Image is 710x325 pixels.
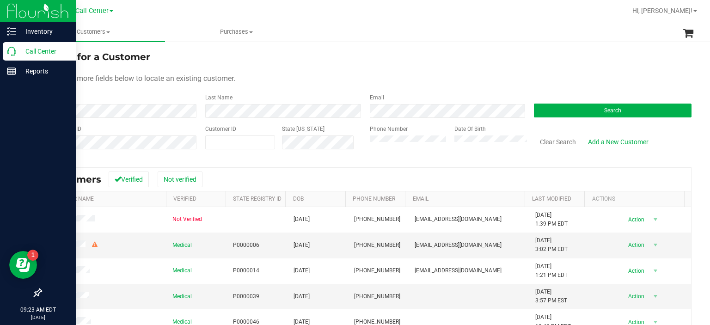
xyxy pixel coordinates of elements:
div: Actions [592,196,681,202]
span: Action [620,264,650,277]
iframe: Resource center unread badge [27,250,38,261]
span: Action [620,239,650,251]
div: Warning - Level 2 [91,240,99,249]
span: Use one or more fields below to locate an existing customer. [41,74,235,83]
span: Hi, [PERSON_NAME]! [632,7,692,14]
a: Add a New Customer [582,134,655,150]
span: [DATE] 1:39 PM EDT [535,211,568,228]
a: State Registry Id [233,196,282,202]
span: P0000039 [233,292,259,301]
button: Verified [109,172,149,187]
p: 09:23 AM EDT [4,306,72,314]
span: [DATE] [294,241,310,250]
a: Last Modified [532,196,571,202]
label: Email [370,93,384,102]
span: select [650,290,661,303]
span: [DATE] [294,215,310,224]
a: Verified [173,196,196,202]
span: Call Center [75,7,109,15]
p: [DATE] [4,314,72,321]
span: [PHONE_NUMBER] [354,266,400,275]
span: [PHONE_NUMBER] [354,215,400,224]
span: [DATE] 3:02 PM EDT [535,236,568,254]
span: [DATE] [294,292,310,301]
inline-svg: Call Center [7,47,16,56]
label: Customer ID [205,125,236,133]
p: Reports [16,66,72,77]
span: select [650,264,661,277]
span: [EMAIL_ADDRESS][DOMAIN_NAME] [415,215,502,224]
a: Email [413,196,428,202]
inline-svg: Reports [7,67,16,76]
iframe: Resource center [9,251,37,279]
span: [DATE] 3:57 PM EST [535,288,567,305]
span: Customers [22,28,165,36]
span: [DATE] 1:21 PM EDT [535,262,568,280]
span: Search [604,107,621,114]
span: Medical [172,292,192,301]
span: P0000006 [233,241,259,250]
span: Action [620,213,650,226]
label: Phone Number [370,125,408,133]
span: P0000014 [233,266,259,275]
span: [EMAIL_ADDRESS][DOMAIN_NAME] [415,241,502,250]
span: select [650,213,661,226]
label: Date Of Birth [454,125,486,133]
span: select [650,239,661,251]
span: Medical [172,266,192,275]
button: Not verified [158,172,202,187]
p: Inventory [16,26,72,37]
a: DOB [293,196,304,202]
a: Customers [22,22,165,42]
span: Action [620,290,650,303]
inline-svg: Inventory [7,27,16,36]
button: Search [534,104,692,117]
span: Search for a Customer [41,51,150,62]
label: Last Name [205,93,233,102]
a: Purchases [165,22,308,42]
p: Call Center [16,46,72,57]
span: [DATE] [294,266,310,275]
span: Purchases [165,28,307,36]
label: State [US_STATE] [282,125,324,133]
span: [EMAIL_ADDRESS][DOMAIN_NAME] [415,266,502,275]
button: Clear Search [534,134,582,150]
span: Not Verified [172,215,202,224]
span: [PHONE_NUMBER] [354,241,400,250]
span: Medical [172,241,192,250]
a: Phone Number [353,196,395,202]
span: [PHONE_NUMBER] [354,292,400,301]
